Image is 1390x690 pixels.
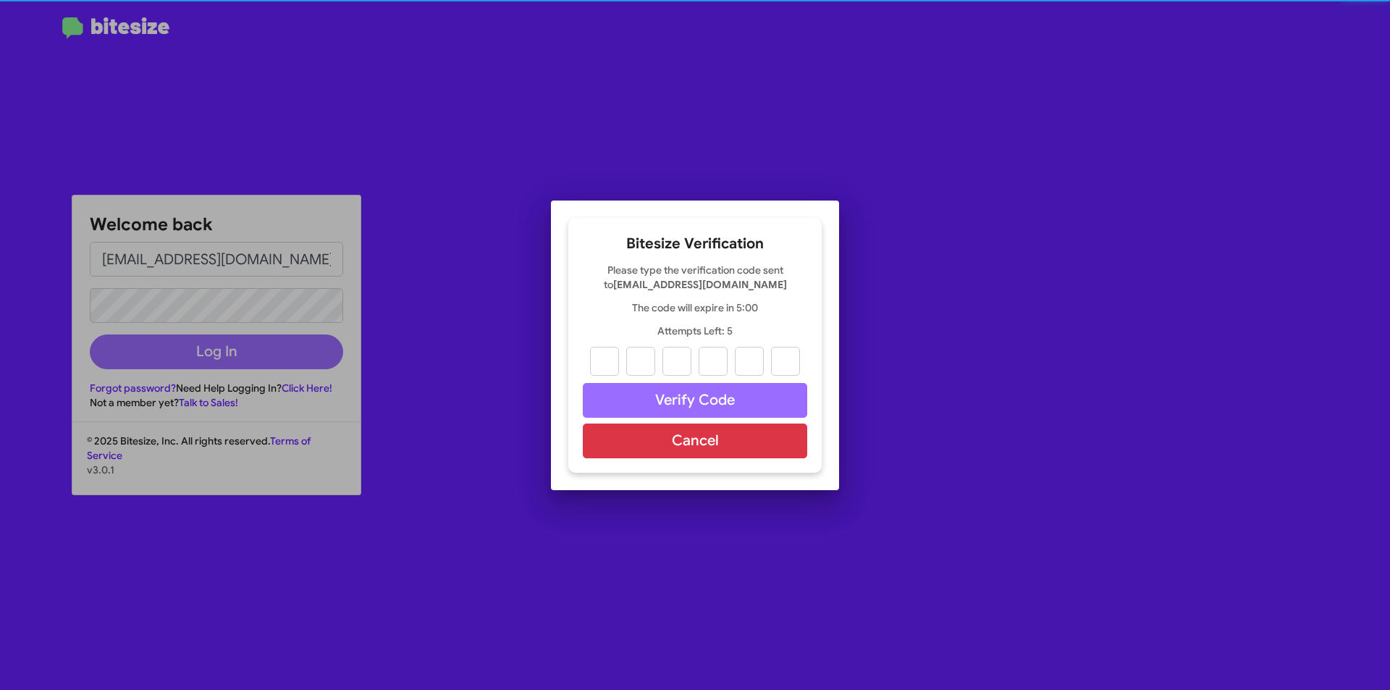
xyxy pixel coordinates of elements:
[583,324,807,338] p: Attempts Left: 5
[583,263,807,292] p: Please type the verification code sent to
[583,300,807,315] p: The code will expire in 5:00
[583,232,807,256] h2: Bitesize Verification
[583,383,807,418] button: Verify Code
[583,424,807,458] button: Cancel
[613,278,787,291] strong: [EMAIL_ADDRESS][DOMAIN_NAME]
